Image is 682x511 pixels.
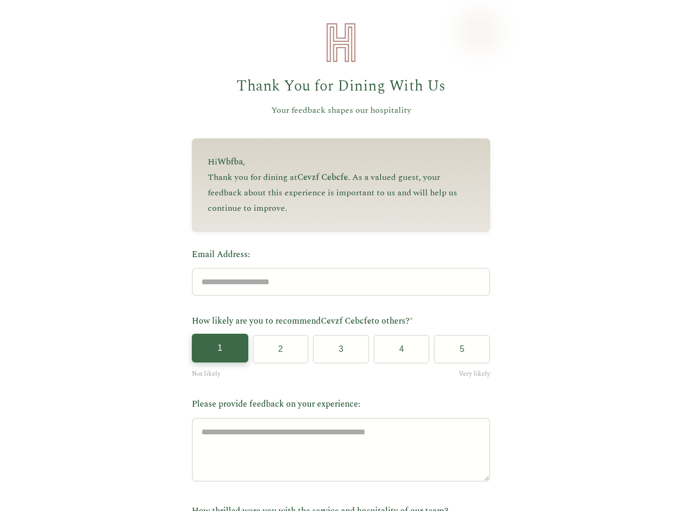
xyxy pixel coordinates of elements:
label: How likely are you to recommend to others? [192,315,490,328]
span: Wbfba [217,155,243,168]
img: Heirloom Hospitality Logo [320,21,362,64]
button: 2 [253,335,309,364]
label: Email Address: [192,248,490,262]
p: Your feedback shapes our hospitality [192,104,490,118]
button: 1 [192,334,248,362]
span: Very likely [459,369,490,379]
h1: Thank You for Dining With Us [192,75,490,98]
button: 5 [434,335,490,364]
p: Hi , [208,154,474,170]
span: Cevzf Cebcfe [297,171,348,184]
p: Thank you for dining at . As a valued guest, your feedback about this experience is important to ... [208,170,474,216]
span: Cevzf Cebcfe [321,315,371,327]
button: 4 [374,335,430,364]
label: Please provide feedback on your experience: [192,398,490,411]
span: Not likely [192,369,221,379]
button: 3 [313,335,369,364]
